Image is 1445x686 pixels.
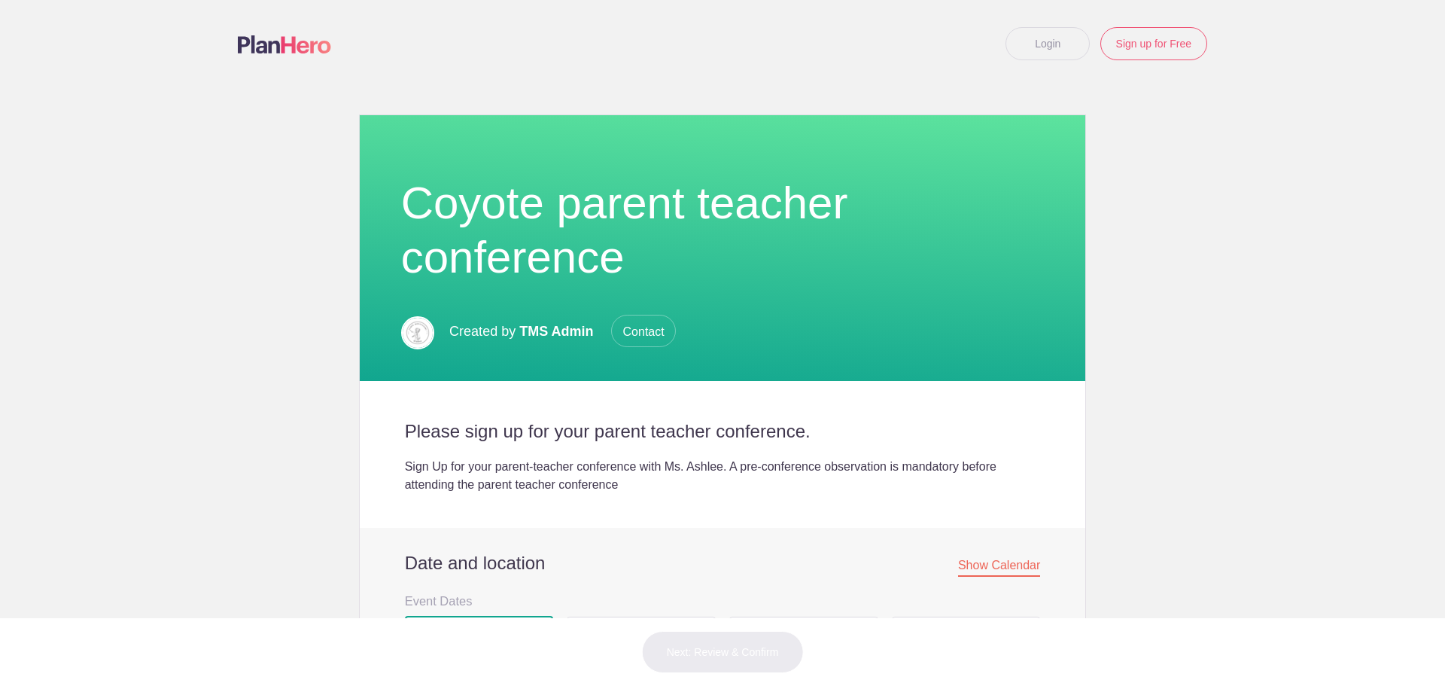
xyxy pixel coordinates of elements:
[642,631,804,673] button: Next: Review & Confirm
[1100,27,1207,60] a: Sign up for Free
[401,316,434,349] img: Logo 14
[892,617,1041,668] div: -
[958,559,1040,577] span: Show Calendar
[1005,27,1090,60] a: Login
[567,617,716,668] div: -
[405,590,1041,612] h3: Event Dates
[891,616,1042,669] button: [DATE] 3:30pm-5:30pm
[401,176,1045,285] h1: Coyote parent teacher conference
[405,458,1041,494] div: Sign Up for your parent-teacher conference with Ms. Ashlee. A pre-conference observation is manda...
[405,420,1041,443] h2: Please sign up for your parent teacher conference.
[449,315,676,348] p: Created by
[404,615,555,669] button: [DATE] 3:30pm-5:30pm
[405,552,1041,575] h2: Date and location
[729,617,878,668] div: -
[238,35,331,53] img: Logo main planhero
[566,616,716,669] button: [DATE] 3:30pm-5:30pm
[405,616,554,669] div: -
[519,324,593,339] span: TMS Admin
[611,315,676,347] span: Contact
[729,616,879,669] button: [DATE] 3:30pm-5:30pm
